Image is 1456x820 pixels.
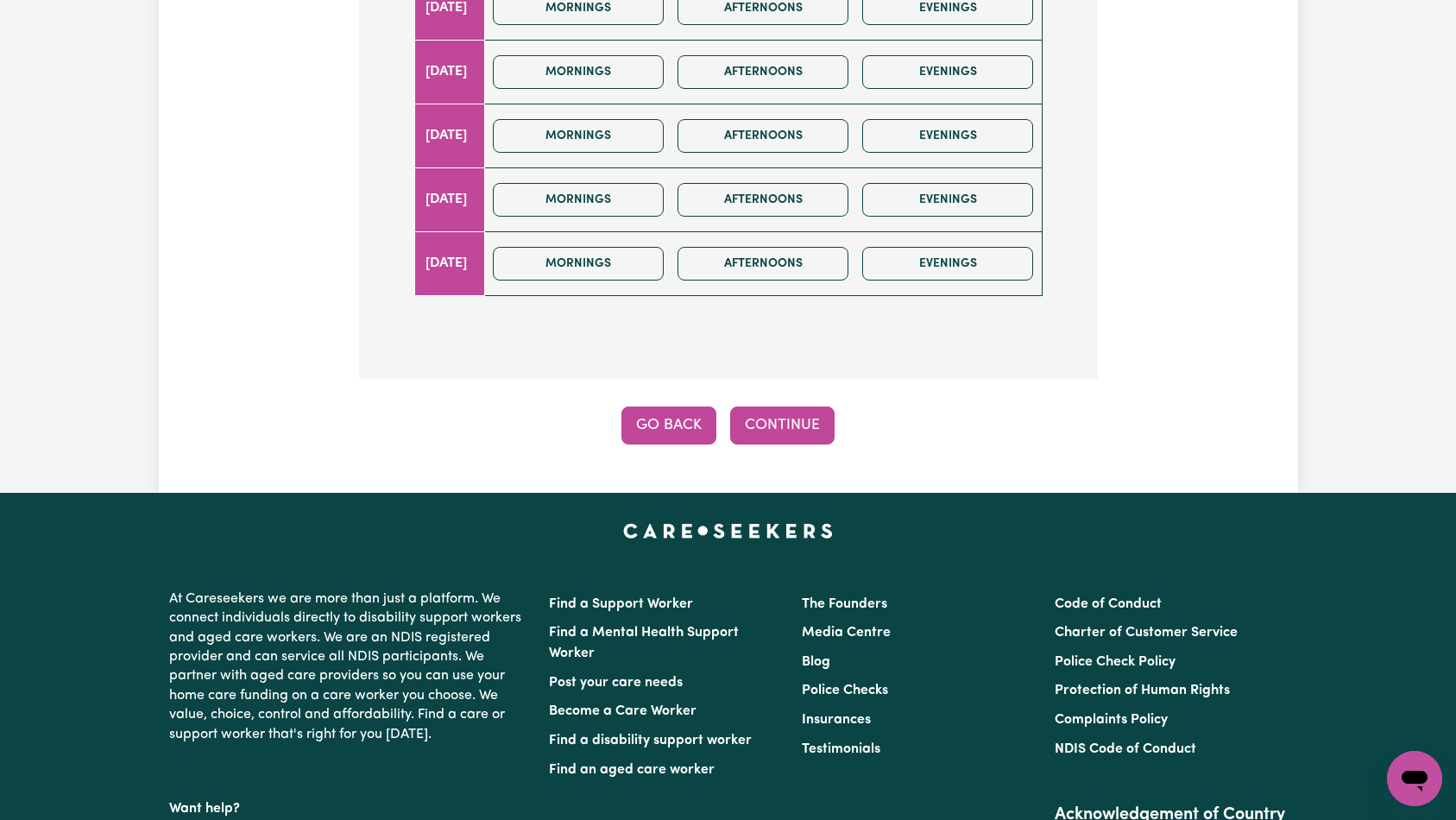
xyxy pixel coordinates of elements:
button: Afternoons [678,247,848,281]
td: [DATE] [414,167,485,231]
a: Charter of Customer Service [1055,626,1238,640]
button: Go Back [621,407,716,445]
a: Testimonials [802,742,880,756]
a: Find a disability support worker [549,734,752,747]
a: Find a Mental Health Support Worker [549,626,739,660]
td: [DATE] [414,40,485,104]
button: Afternoons [678,183,848,217]
a: Protection of Human Rights [1055,684,1230,697]
button: Afternoons [678,119,848,153]
button: Afternoons [678,55,848,89]
a: Find a Support Worker [549,597,693,611]
a: Become a Care Worker [549,704,696,718]
td: [DATE] [414,231,485,295]
a: Police Check Policy [1055,655,1176,669]
button: Mornings [493,119,664,153]
button: Mornings [493,183,664,217]
a: Police Checks [802,684,888,697]
button: Mornings [493,55,664,89]
iframe: Button to launch messaging window [1387,751,1442,806]
a: Blog [802,655,830,669]
button: Evenings [862,119,1033,153]
p: At Careseekers we are more than just a platform. We connect individuals directly to disability su... [169,583,528,751]
a: Media Centre [802,626,891,640]
p: Want help? [169,792,528,818]
a: Complaints Policy [1055,713,1168,727]
td: [DATE] [414,104,485,167]
a: Find an aged care worker [549,763,715,777]
a: Careseekers home page [623,524,833,538]
a: NDIS Code of Conduct [1055,742,1196,756]
a: The Founders [802,597,887,611]
button: Evenings [862,55,1033,89]
button: Mornings [493,247,664,281]
a: Insurances [802,713,871,727]
a: Code of Conduct [1055,597,1162,611]
a: Post your care needs [549,676,683,690]
button: Continue [730,407,835,445]
button: Evenings [862,247,1033,281]
button: Evenings [862,183,1033,217]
